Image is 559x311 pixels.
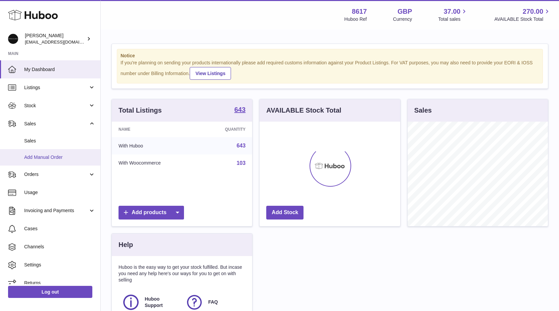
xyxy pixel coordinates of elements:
a: Add Stock [266,206,304,220]
span: Sales [24,138,95,144]
a: 643 [237,143,246,148]
span: Add Manual Order [24,154,95,161]
strong: GBP [398,7,412,16]
span: Channels [24,244,95,250]
span: Orders [24,171,88,178]
td: With Huboo [112,137,199,154]
span: Settings [24,262,95,268]
img: hello@alfredco.com [8,34,18,44]
a: View Listings [190,67,231,80]
div: [PERSON_NAME] [25,33,85,45]
span: AVAILABLE Stock Total [494,16,551,22]
th: Name [112,122,199,137]
th: Quantity [199,122,252,137]
span: Returns [24,280,95,286]
span: Usage [24,189,95,196]
p: Huboo is the easy way to get your stock fulfilled. But incase you need any help here's our ways f... [119,264,245,283]
span: 270.00 [523,7,543,16]
span: Sales [24,121,88,127]
span: Huboo Support [145,296,178,309]
a: 37.00 Total sales [438,7,468,22]
h3: AVAILABLE Stock Total [266,106,341,115]
td: With Woocommerce [112,154,199,172]
span: My Dashboard [24,66,95,73]
span: [EMAIL_ADDRESS][DOMAIN_NAME] [25,39,99,45]
span: FAQ [208,299,218,305]
a: 103 [237,160,246,166]
a: 643 [234,106,245,114]
span: Total sales [438,16,468,22]
span: 37.00 [444,7,460,16]
span: Listings [24,84,88,91]
div: Currency [393,16,412,22]
strong: 8617 [352,7,367,16]
h3: Help [119,240,133,249]
h3: Total Listings [119,106,162,115]
a: Log out [8,286,92,298]
a: Add products [119,206,184,220]
h3: Sales [414,106,432,115]
strong: Notice [121,53,539,59]
span: Stock [24,103,88,109]
strong: 643 [234,106,245,113]
span: Invoicing and Payments [24,207,88,214]
div: If you're planning on sending your products internationally please add required customs informati... [121,60,539,80]
div: Huboo Ref [344,16,367,22]
a: 270.00 AVAILABLE Stock Total [494,7,551,22]
span: Cases [24,226,95,232]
